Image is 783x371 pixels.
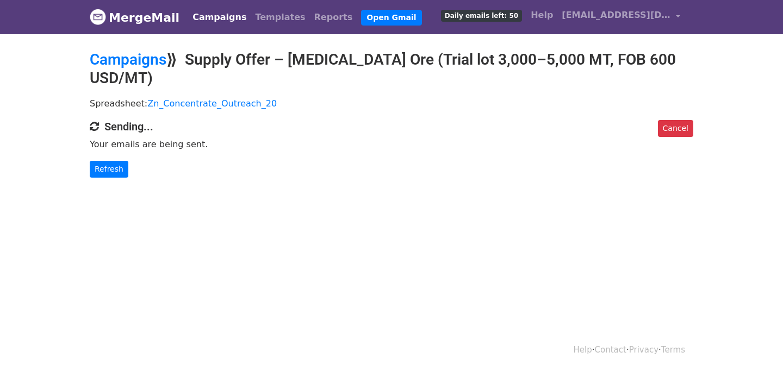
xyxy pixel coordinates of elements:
[90,120,693,133] h4: Sending...
[90,51,166,68] a: Campaigns
[90,51,693,87] h2: ⟫ Supply Offer – [MEDICAL_DATA] Ore (Trial lot 3,000–5,000 MT, FOB 600 USD/MT)
[90,98,693,109] p: Spreadsheet:
[90,9,106,25] img: MergeMail logo
[437,4,526,26] a: Daily emails left: 50
[147,98,277,109] a: Zn_Concentrate_Outreach_20
[661,345,685,355] a: Terms
[658,120,693,137] a: Cancel
[562,9,670,22] span: [EMAIL_ADDRESS][DOMAIN_NAME]
[188,7,251,28] a: Campaigns
[595,345,626,355] a: Contact
[251,7,309,28] a: Templates
[557,4,685,30] a: [EMAIL_ADDRESS][DOMAIN_NAME]
[361,10,421,26] a: Open Gmail
[574,345,592,355] a: Help
[90,161,128,178] a: Refresh
[90,139,693,150] p: Your emails are being sent.
[441,10,522,22] span: Daily emails left: 50
[526,4,557,26] a: Help
[90,6,179,29] a: MergeMail
[310,7,357,28] a: Reports
[629,345,658,355] a: Privacy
